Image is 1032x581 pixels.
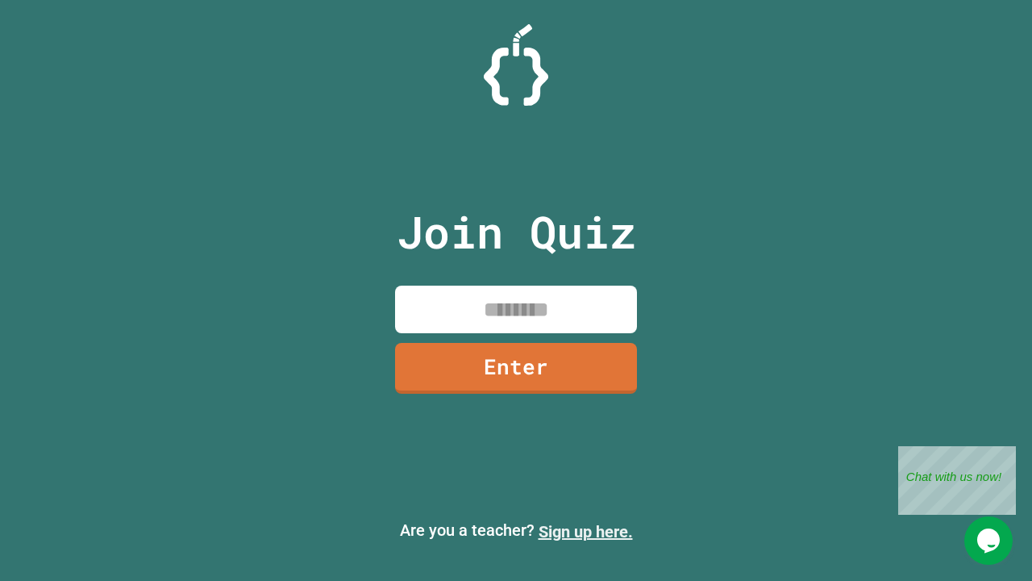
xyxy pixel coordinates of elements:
[397,199,636,265] p: Join Quiz
[898,446,1016,515] iframe: chat widget
[395,343,637,394] a: Enter
[484,24,548,106] img: Logo.svg
[13,518,1019,544] p: Are you a teacher?
[964,516,1016,565] iframe: chat widget
[539,522,633,541] a: Sign up here.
